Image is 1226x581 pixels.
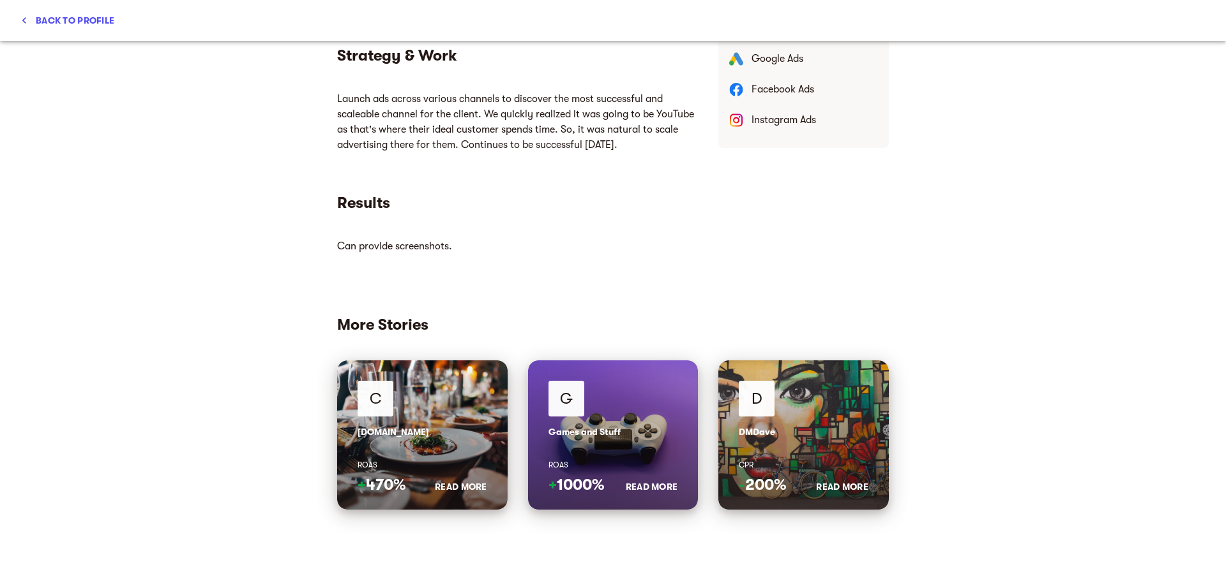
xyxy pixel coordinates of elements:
p: ROAS [549,455,678,475]
p: Facebook Ads [752,82,879,97]
h5: Results [337,193,698,213]
iframe: mayple-rich-text-viewer [337,233,698,259]
p: CPR [739,455,868,475]
div: C [358,381,393,416]
h3: 470% [358,475,422,494]
h5: Strategy & Work [337,45,698,66]
span: - [739,476,745,494]
h3: 1000% [549,475,613,494]
iframe: mayple-rich-text-viewer [337,86,698,158]
span: Read More [816,482,868,492]
span: DMDave [739,427,775,437]
div: G [549,381,584,416]
button: Back to profile [15,9,119,32]
div: D [739,381,775,416]
span: Games and Stuff [549,427,621,437]
span: [DOMAIN_NAME] [358,427,429,437]
span: + [549,476,557,494]
p: Google Ads [752,51,879,66]
span: Read More [435,482,487,492]
span: Read More [626,482,678,492]
p: ROAS [358,455,487,475]
span: + [358,476,366,494]
h3: 200% [739,475,803,494]
span: Back to profile [20,13,114,28]
h5: More Stories [337,314,889,335]
p: Instagram Ads [752,112,879,128]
